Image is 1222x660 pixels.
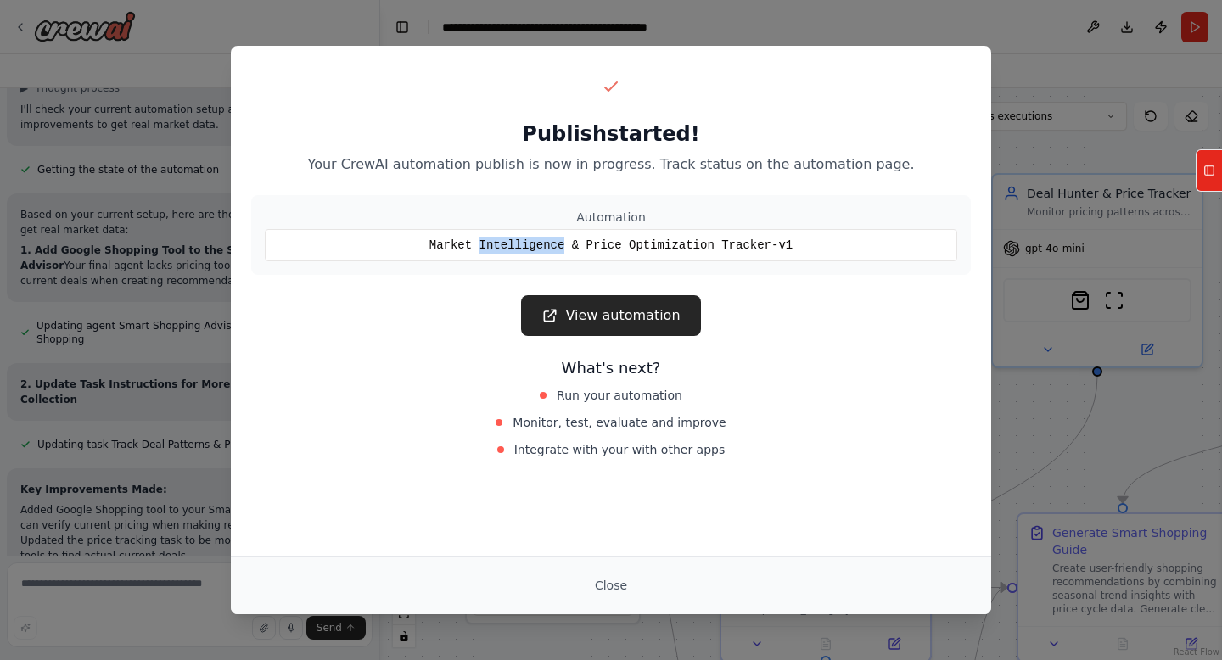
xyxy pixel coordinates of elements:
[581,570,641,601] button: Close
[521,295,700,336] a: View automation
[513,414,726,431] span: Monitor, test, evaluate and improve
[514,441,726,458] span: Integrate with your with other apps
[251,154,971,175] p: Your CrewAI automation publish is now in progress. Track status on the automation page.
[251,356,971,380] h3: What's next?
[557,387,682,404] span: Run your automation
[265,209,957,226] div: Automation
[251,120,971,148] h2: Publish started!
[265,229,957,261] div: Market Intelligence & Price Optimization Tracker-v1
